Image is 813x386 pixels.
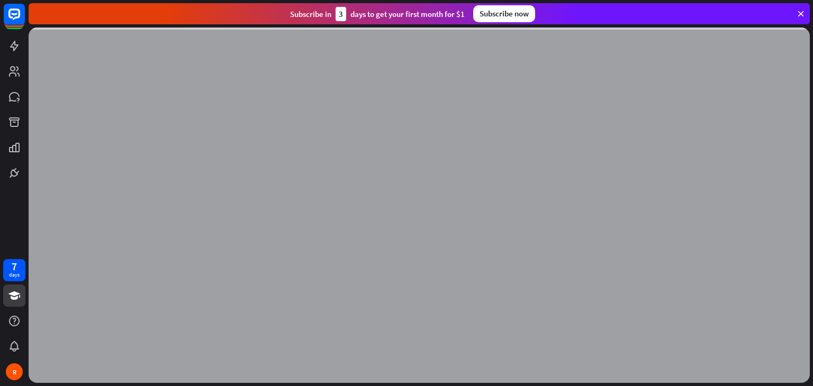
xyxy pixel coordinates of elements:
div: 3 [336,7,346,21]
div: days [9,271,20,279]
a: 7 days [3,259,25,281]
div: 7 [12,262,17,271]
div: Subscribe in days to get your first month for $1 [290,7,465,21]
div: Subscribe now [473,5,535,22]
div: R [6,363,23,380]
